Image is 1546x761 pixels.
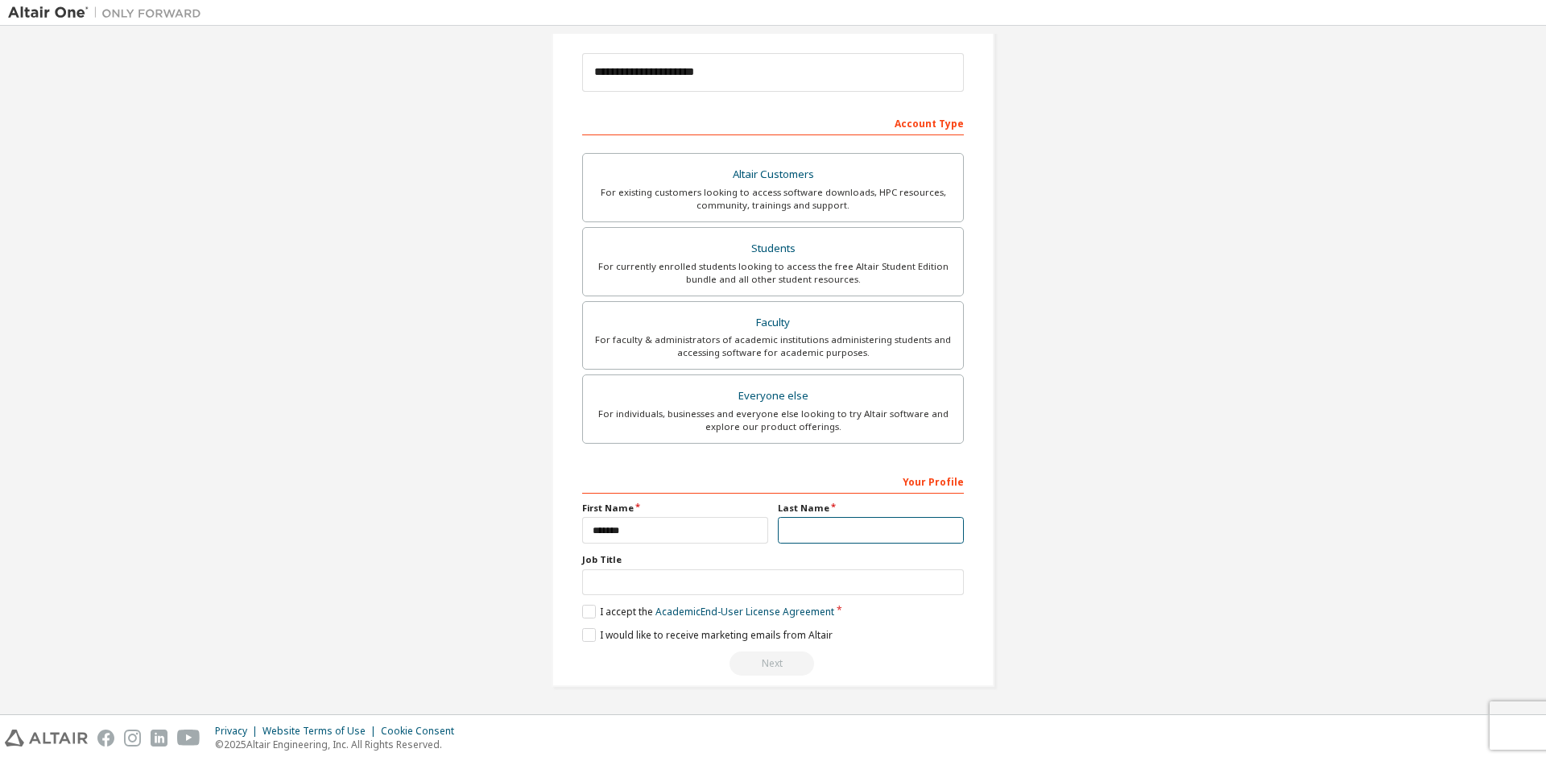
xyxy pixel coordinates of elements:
[778,502,964,515] label: Last Name
[593,312,953,334] div: Faculty
[582,110,964,135] div: Account Type
[215,725,262,738] div: Privacy
[215,738,464,751] p: © 2025 Altair Engineering, Inc. All Rights Reserved.
[593,385,953,407] div: Everyone else
[582,628,833,642] label: I would like to receive marketing emails from Altair
[5,730,88,747] img: altair_logo.svg
[582,553,964,566] label: Job Title
[593,163,953,186] div: Altair Customers
[8,5,209,21] img: Altair One
[97,730,114,747] img: facebook.svg
[151,730,167,747] img: linkedin.svg
[177,730,200,747] img: youtube.svg
[593,407,953,433] div: For individuals, businesses and everyone else looking to try Altair software and explore our prod...
[593,238,953,260] div: Students
[124,730,141,747] img: instagram.svg
[593,260,953,286] div: For currently enrolled students looking to access the free Altair Student Edition bundle and all ...
[582,502,768,515] label: First Name
[655,605,834,618] a: Academic End-User License Agreement
[593,186,953,212] div: For existing customers looking to access software downloads, HPC resources, community, trainings ...
[593,333,953,359] div: For faculty & administrators of academic institutions administering students and accessing softwa...
[582,605,834,618] label: I accept the
[381,725,464,738] div: Cookie Consent
[262,725,381,738] div: Website Terms of Use
[582,468,964,494] div: Your Profile
[582,651,964,676] div: Read and acccept EULA to continue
